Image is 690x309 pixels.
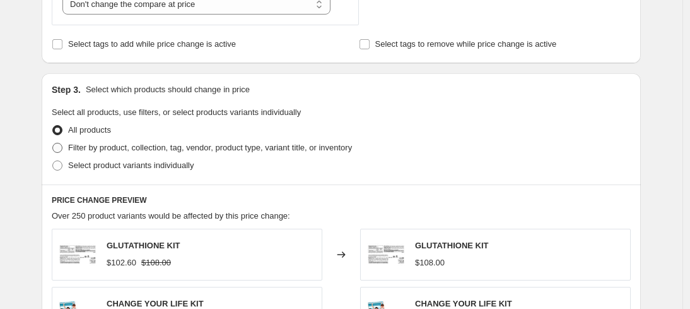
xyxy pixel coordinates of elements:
h6: PRICE CHANGE PREVIEW [52,195,631,205]
span: GLUTATHIONE KIT [415,241,489,250]
p: Select which products should change in price [86,83,250,96]
span: CHANGE YOUR LIFE KIT [415,299,512,308]
h2: Step 3. [52,83,81,96]
strike: $108.00 [141,257,171,269]
span: Over 250 product variants would be affected by this price change: [52,211,290,221]
span: Select all products, use filters, or select products variants individually [52,107,301,117]
img: Glutathione-Website-Profile-back_08968bdf-a893-4e4f-97b2-d26eb0a423a5_80x.jpg [59,236,96,274]
span: All products [68,125,111,135]
span: Select tags to add while price change is active [68,39,236,49]
div: $102.60 [107,257,136,269]
span: CHANGE YOUR LIFE KIT [107,299,204,308]
span: Select tags to remove while price change is active [375,39,557,49]
span: Filter by product, collection, tag, vendor, product type, variant title, or inventory [68,143,352,152]
div: $108.00 [415,257,445,269]
span: GLUTATHIONE KIT [107,241,180,250]
span: Select product variants individually [68,161,194,170]
img: Glutathione-Website-Profile-back_08968bdf-a893-4e4f-97b2-d26eb0a423a5_80x.jpg [367,236,405,274]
